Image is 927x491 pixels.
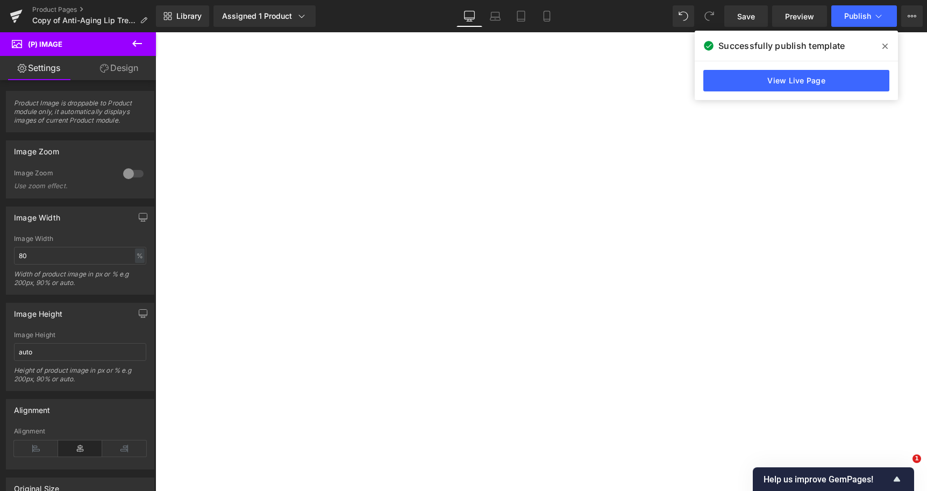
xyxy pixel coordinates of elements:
[14,247,146,265] input: auto
[912,454,921,463] span: 1
[14,270,146,294] div: Width of product image in px or % e.g 200px, 90% or auto.
[482,5,508,27] a: Laptop
[703,70,889,91] a: View Live Page
[673,5,694,27] button: Undo
[14,366,146,390] div: Height of product image in px or % e.g 200px, 90% or auto.
[14,207,60,222] div: Image Width
[534,5,560,27] a: Mobile
[14,400,51,415] div: Alignment
[80,56,158,80] a: Design
[14,182,111,190] div: Use zoom effect.
[156,5,209,27] a: New Library
[28,40,62,48] span: (P) Image
[901,5,923,27] button: More
[176,11,202,21] span: Library
[764,474,890,485] span: Help us improve GemPages!
[457,5,482,27] a: Desktop
[14,343,146,361] input: auto
[14,428,146,435] div: Alignment
[698,5,720,27] button: Redo
[32,16,136,25] span: Copy of Anti-Aging Lip Treatment- testing [DOMAIN_NAME]
[14,235,146,243] div: Image Width
[14,99,146,132] span: Product Image is droppable to Product module only, it automatically displays images of current Pr...
[14,169,112,180] div: Image Zoom
[222,11,307,22] div: Assigned 1 Product
[718,39,845,52] span: Successfully publish template
[785,11,814,22] span: Preview
[14,331,146,339] div: Image Height
[737,11,755,22] span: Save
[14,141,59,156] div: Image Zoom
[764,473,903,486] button: Show survey - Help us improve GemPages!
[135,248,145,263] div: %
[772,5,827,27] a: Preview
[14,303,62,318] div: Image Height
[844,12,871,20] span: Publish
[831,5,897,27] button: Publish
[32,5,156,14] a: Product Pages
[890,454,916,480] iframe: Intercom live chat
[508,5,534,27] a: Tablet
